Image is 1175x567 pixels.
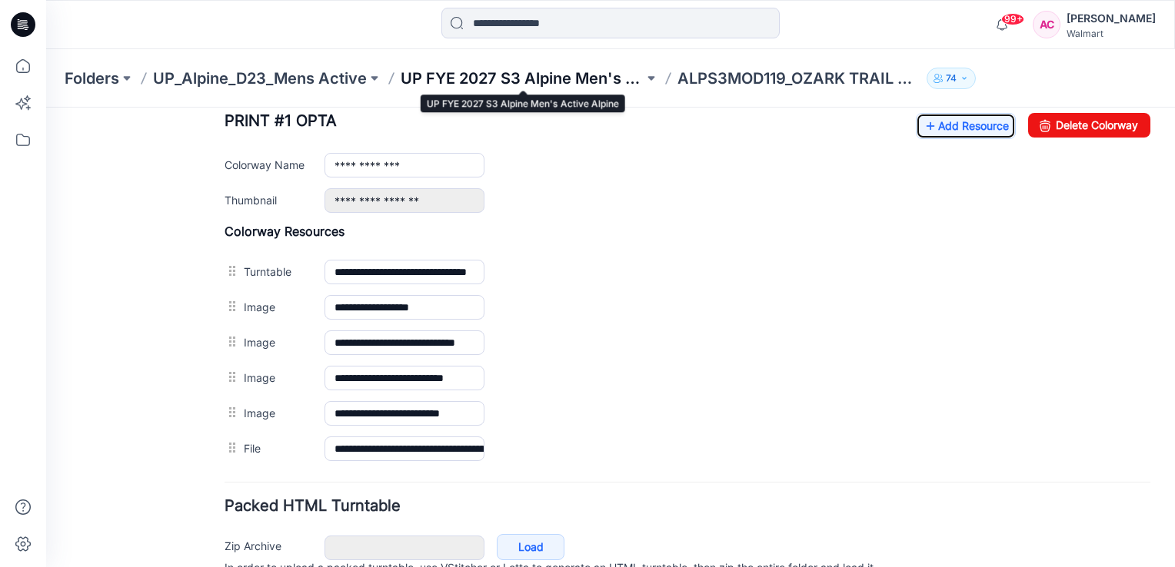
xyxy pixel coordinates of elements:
label: Image [198,297,263,313]
label: Image [198,226,263,243]
label: Image [198,261,263,278]
div: AC [1033,11,1060,38]
h4: Packed HTML Turntable [178,391,1104,406]
a: Folders [65,68,119,89]
a: Load [451,426,518,453]
label: Zip Archive [178,429,263,446]
p: ALPS3MOD119_OZARK TRAIL MEN’S PRINTED PLAID MICRO FLEECE SHIRT 9.16 [677,68,920,89]
button: 74 [927,68,976,89]
h4: Colorway Resources [178,116,1104,131]
div: Walmart [1067,28,1156,39]
div: [PERSON_NAME] [1067,9,1156,28]
span: 99+ [1001,13,1024,25]
p: In order to upload a packed turntable, use VStitcher or Lotta to generate an HTML turntable, then... [178,453,1104,499]
p: 74 [946,70,957,87]
label: Image [198,191,263,207]
label: File [198,332,263,349]
iframe: edit-style [46,108,1175,567]
a: UP FYE 2027 S3 Alpine Men's Active Alpine [401,68,644,89]
a: UP_Alpine_D23_Mens Active [153,68,367,89]
label: Turntable [198,155,263,172]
